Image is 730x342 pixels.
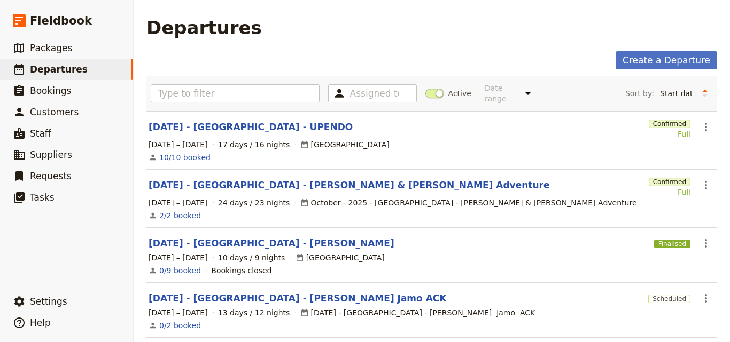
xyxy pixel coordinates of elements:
[649,120,690,128] span: Confirmed
[30,13,92,29] span: Fieldbook
[146,17,262,38] h1: Departures
[159,320,201,331] a: View the bookings for this departure
[30,128,51,139] span: Staff
[149,121,353,133] a: [DATE] - [GEOGRAPHIC_DATA] - UPENDO
[649,129,690,139] div: Full
[149,197,208,208] span: [DATE] – [DATE]
[30,149,72,160] span: Suppliers
[218,252,285,263] span: 10 days / 9 nights
[211,265,271,276] div: Bookings closed
[149,237,394,250] a: [DATE] - [GEOGRAPHIC_DATA] - [PERSON_NAME]
[149,179,549,192] a: [DATE] - [GEOGRAPHIC_DATA] - [PERSON_NAME] & [PERSON_NAME] Adventure
[218,307,290,318] span: 13 days / 12 nights
[159,210,201,221] a: View the bookings for this departure
[649,187,690,197] div: Full
[30,192,55,203] span: Tasks
[149,139,208,150] span: [DATE] – [DATE]
[697,118,715,136] button: Actions
[149,307,208,318] span: [DATE] – [DATE]
[448,88,471,99] span: Active
[300,307,535,318] div: [DATE] - [GEOGRAPHIC_DATA] - [PERSON_NAME] Jamo ACK
[159,265,201,276] a: View the bookings for this departure
[30,43,72,53] span: Packages
[649,178,690,186] span: Confirmed
[616,51,717,69] a: Create a Departure
[697,85,713,101] button: Change sort direction
[350,87,399,100] input: Assigned to
[218,197,290,208] span: 24 days / 23 nights
[300,197,637,208] div: October - 2025 - [GEOGRAPHIC_DATA] - [PERSON_NAME] & [PERSON_NAME] Adventure
[30,64,88,75] span: Departures
[149,292,446,305] a: [DATE] - [GEOGRAPHIC_DATA] - [PERSON_NAME] Jamo ACK
[30,296,67,307] span: Settings
[648,295,690,303] span: Scheduled
[30,171,72,181] span: Requests
[697,289,715,307] button: Actions
[30,85,71,96] span: Bookings
[30,107,79,117] span: Customers
[697,176,715,194] button: Actions
[159,152,211,163] a: View the bookings for this departure
[300,139,390,150] div: [GEOGRAPHIC_DATA]
[218,139,290,150] span: 17 days / 16 nights
[655,85,697,101] select: Sort by:
[151,84,320,102] input: Type to filter
[654,240,690,248] span: Finalised
[625,88,654,99] span: Sort by:
[30,317,51,328] span: Help
[697,234,715,252] button: Actions
[149,252,208,263] span: [DATE] – [DATE]
[296,252,385,263] div: [GEOGRAPHIC_DATA]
